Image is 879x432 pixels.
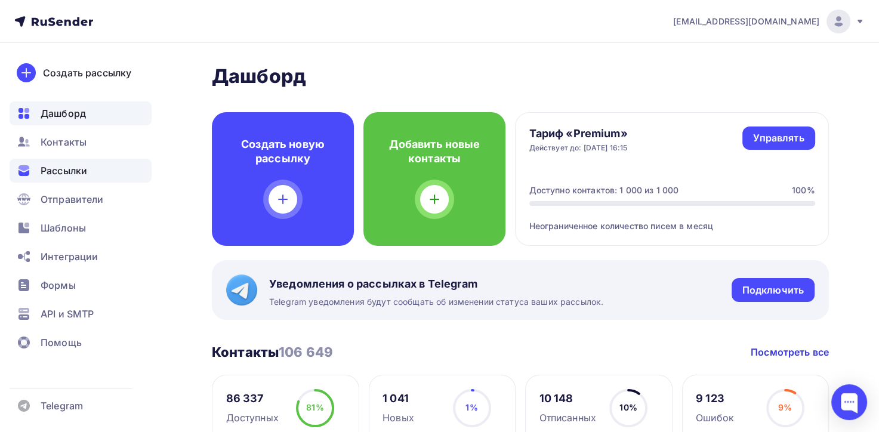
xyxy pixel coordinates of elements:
h4: Добавить новые контакты [383,137,486,166]
h2: Дашборд [212,64,829,88]
div: 100% [792,184,815,196]
div: Доступно контактов: 1 000 из 1 000 [529,184,679,196]
a: Отправители [10,187,152,211]
div: 9 123 [696,391,734,406]
a: [EMAIL_ADDRESS][DOMAIN_NAME] [673,10,865,33]
div: Подключить [742,283,804,297]
span: Отправители [41,192,104,206]
span: 1% [465,402,477,412]
span: 10% [619,402,637,412]
a: Дашборд [10,101,152,125]
div: Доступных [226,411,279,425]
a: Контакты [10,130,152,154]
h3: Контакты [212,344,333,360]
div: 10 148 [539,391,596,406]
div: Отписанных [539,411,596,425]
span: Интеграции [41,249,98,264]
h4: Тариф «Premium» [529,126,628,141]
div: Неограниченное количество писем в месяц [529,206,815,232]
div: Действует до: [DATE] 16:15 [529,143,628,153]
h4: Создать новую рассылку [231,137,335,166]
div: 86 337 [226,391,279,406]
span: API и SMTP [41,307,94,321]
a: Формы [10,273,152,297]
div: Создать рассылку [43,66,131,80]
span: Формы [41,278,76,292]
span: Рассылки [41,163,87,178]
span: Помощь [41,335,82,350]
a: Рассылки [10,159,152,183]
span: Дашборд [41,106,86,121]
div: Ошибок [696,411,734,425]
span: Telegram [41,399,83,413]
span: [EMAIL_ADDRESS][DOMAIN_NAME] [673,16,819,27]
div: Новых [383,411,414,425]
a: Шаблоны [10,216,152,240]
span: 106 649 [279,344,333,360]
span: Telegram уведомления будут сообщать об изменении статуса ваших рассылок. [269,296,603,308]
span: 81% [306,402,323,412]
a: Посмотреть все [751,345,829,359]
span: Шаблоны [41,221,86,235]
div: Управлять [753,131,804,145]
span: 9% [778,402,792,412]
span: Контакты [41,135,87,149]
span: Уведомления о рассылках в Telegram [269,277,603,291]
div: 1 041 [383,391,414,406]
